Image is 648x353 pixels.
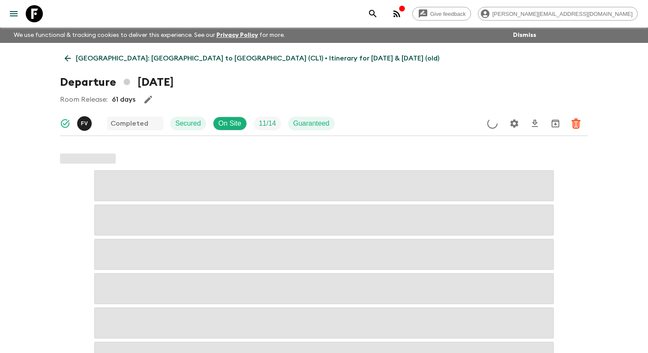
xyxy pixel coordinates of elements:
[293,118,330,129] p: Guaranteed
[216,32,258,38] a: Privacy Policy
[175,118,201,129] p: Secured
[364,5,381,22] button: search adventures
[254,117,281,130] div: Trip Fill
[219,118,241,129] p: On Site
[506,115,523,132] button: Settings
[259,118,276,129] p: 11 / 14
[112,94,135,105] p: 61 days
[5,5,22,22] button: menu
[111,118,148,129] p: Completed
[526,115,543,132] button: Download CSV
[10,27,288,43] p: We use functional & tracking cookies to deliver this experience. See our for more.
[213,117,247,130] div: On Site
[412,7,471,21] a: Give feedback
[478,7,638,21] div: [PERSON_NAME][EMAIL_ADDRESS][DOMAIN_NAME]
[60,118,70,129] svg: Synced Successfully
[484,115,501,132] button: Update Price, Early Bird Discount and Costs
[511,29,538,41] button: Dismiss
[488,11,637,17] span: [PERSON_NAME][EMAIL_ADDRESS][DOMAIN_NAME]
[547,115,564,132] button: Archive (Completed, Cancelled or Unsynced Departures only)
[60,94,108,105] p: Room Release:
[170,117,206,130] div: Secured
[77,119,93,126] span: Francisco Valero
[567,115,585,132] button: Delete
[426,11,471,17] span: Give feedback
[76,53,439,63] p: [GEOGRAPHIC_DATA]: [GEOGRAPHIC_DATA] to [GEOGRAPHIC_DATA] (CL1) • Itinerary for [DATE] & [DATE] (...
[60,74,174,91] h1: Departure [DATE]
[60,50,444,67] a: [GEOGRAPHIC_DATA]: [GEOGRAPHIC_DATA] to [GEOGRAPHIC_DATA] (CL1) • Itinerary for [DATE] & [DATE] (...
